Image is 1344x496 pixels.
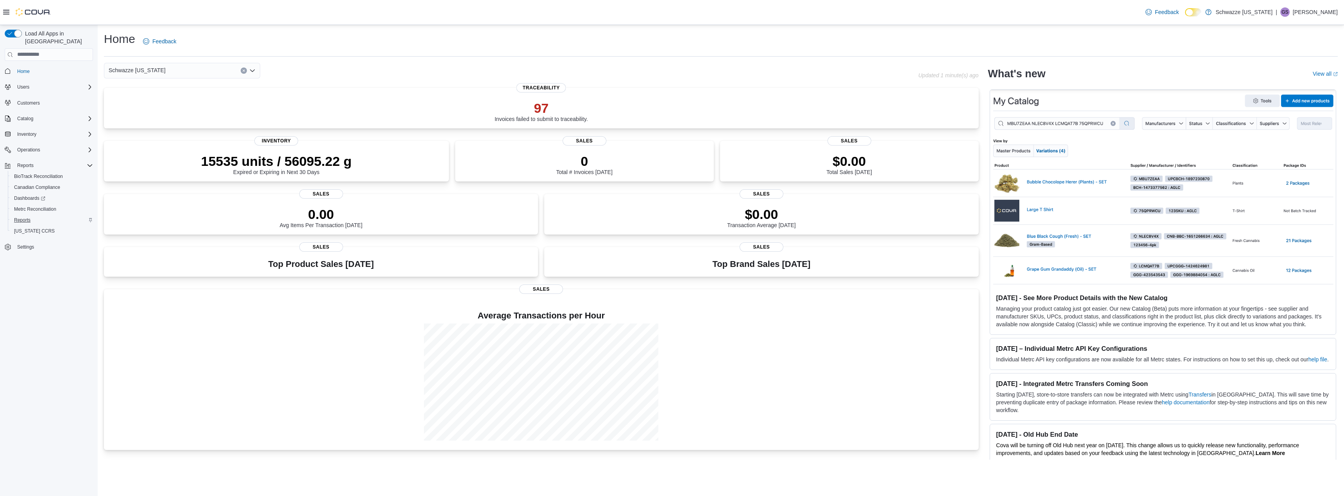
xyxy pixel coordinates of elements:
[14,242,37,252] a: Settings
[8,226,96,236] button: [US_STATE] CCRS
[11,226,58,236] a: [US_STATE] CCRS
[1185,8,1201,16] input: Dark Mode
[2,241,96,252] button: Settings
[1162,399,1210,405] a: help documentation
[2,82,96,92] button: Users
[17,162,34,169] span: Reports
[241,68,247,74] button: Clear input
[11,194,93,203] span: Dashboards
[827,136,871,146] span: Sales
[249,68,256,74] button: Open list of options
[14,98,43,108] a: Customers
[996,380,1330,388] h3: [DATE] - Integrated Metrc Transfers Coming Soon
[14,145,43,155] button: Operations
[1293,7,1338,17] p: [PERSON_NAME]
[495,100,588,122] div: Invoices failed to submit to traceability.
[1155,8,1179,16] span: Feedback
[14,82,93,92] span: Users
[17,68,30,75] span: Home
[519,284,563,294] span: Sales
[11,204,93,214] span: Metrc Reconciliation
[11,183,63,192] a: Canadian Compliance
[8,193,96,204] a: Dashboards
[17,147,40,153] span: Operations
[1142,4,1182,20] a: Feedback
[14,184,60,190] span: Canadian Compliance
[14,217,30,223] span: Reports
[280,206,363,228] div: Avg Items Per Transaction [DATE]
[1281,7,1288,17] span: GS
[996,294,1330,302] h3: [DATE] - See More Product Details with the New Catalog
[2,129,96,140] button: Inventory
[11,194,48,203] a: Dashboards
[152,37,176,45] span: Feedback
[996,356,1330,363] p: Individual Metrc API key configurations are now available for all Metrc states. For instructions ...
[104,31,135,47] h1: Home
[14,130,93,139] span: Inventory
[1276,7,1277,17] p: |
[14,161,37,170] button: Reports
[140,34,179,49] a: Feedback
[918,72,978,78] p: Updated 1 minute(s) ago
[996,345,1330,352] h3: [DATE] – Individual Metrc API Key Configurations
[201,153,352,175] div: Expired or Expiring in Next 30 Days
[17,84,29,90] span: Users
[268,260,374,269] h3: Top Product Sales [DATE]
[988,68,1046,80] h2: What's new
[254,136,298,146] span: Inventory
[14,66,93,76] span: Home
[740,242,783,252] span: Sales
[826,153,872,169] p: $0.00
[2,66,96,77] button: Home
[11,204,59,214] a: Metrc Reconciliation
[556,153,612,175] div: Total # Invoices [DATE]
[996,391,1330,414] p: Starting [DATE], store-to-store transfers can now be integrated with Metrc using in [GEOGRAPHIC_D...
[826,153,872,175] div: Total Sales [DATE]
[8,182,96,193] button: Canadian Compliance
[14,145,93,155] span: Operations
[2,144,96,155] button: Operations
[11,183,93,192] span: Canadian Compliance
[1280,7,1290,17] div: Gulzar Sayall
[1215,7,1273,17] p: Schwazze [US_STATE]
[17,100,40,106] span: Customers
[713,260,811,269] h3: Top Brand Sales [DATE]
[280,206,363,222] p: 0.00
[299,189,343,199] span: Sales
[5,62,93,273] nav: Complex example
[17,244,34,250] span: Settings
[8,204,96,215] button: Metrc Reconciliation
[996,442,1299,456] span: Cova will be turning off Old Hub next year on [DATE]. This change allows us to quickly release ne...
[22,30,93,45] span: Load All Apps in [GEOGRAPHIC_DATA]
[14,206,56,212] span: Metrc Reconciliation
[14,228,55,234] span: [US_STATE] CCRS
[8,215,96,226] button: Reports
[740,189,783,199] span: Sales
[14,161,93,170] span: Reports
[1333,72,1338,76] svg: External link
[14,195,45,201] span: Dashboards
[14,114,93,123] span: Catalog
[14,173,63,180] span: BioTrack Reconciliation
[1189,391,1212,398] a: Transfers
[11,215,93,225] span: Reports
[1308,356,1327,363] a: help file
[14,82,32,92] button: Users
[495,100,588,116] p: 97
[11,172,93,181] span: BioTrack Reconciliation
[14,242,93,252] span: Settings
[11,215,34,225] a: Reports
[1256,450,1285,456] a: Learn More
[8,171,96,182] button: BioTrack Reconciliation
[727,206,796,222] p: $0.00
[17,116,33,122] span: Catalog
[2,97,96,108] button: Customers
[17,131,36,137] span: Inventory
[2,113,96,124] button: Catalog
[563,136,606,146] span: Sales
[11,226,93,236] span: Washington CCRS
[1313,71,1338,77] a: View allExternal link
[2,160,96,171] button: Reports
